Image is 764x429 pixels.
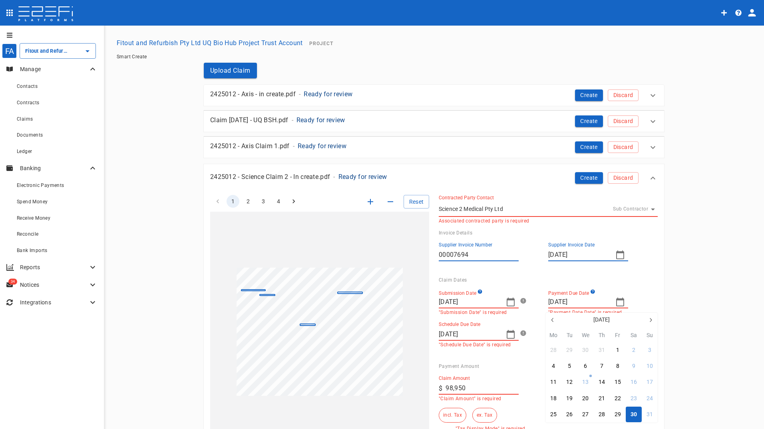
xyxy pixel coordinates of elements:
button: 12 August 2025 [562,375,577,390]
div: 14 [599,378,605,387]
button: 1 August 2025 [610,342,625,358]
div: 30 [582,346,589,355]
div: 23 [631,394,637,403]
button: 11 August 2025 [546,375,561,390]
button: 18 August 2025 [546,391,561,406]
div: 4 [552,362,555,371]
button: 7 August 2025 [594,358,609,374]
button: 14 August 2025 [594,375,609,390]
div: 21 [599,394,605,403]
div: 8 [616,362,619,371]
div: 12 [566,378,573,387]
button: 2 August 2025 [626,342,641,358]
div: 27 [582,410,589,419]
th: Mo [545,331,561,342]
button: 21 August 2025 [594,391,609,406]
button: 27 August 2025 [578,407,593,422]
button: 29 August 2025 [610,407,625,422]
th: Th [594,331,610,342]
button: 30 July 2025 [578,342,593,358]
div: 29 [615,410,621,419]
div: 15 [615,378,621,387]
div: 25 [550,410,557,419]
div: 22 [615,394,621,403]
div: 13 [582,378,589,387]
div: 9 [632,362,635,371]
th: Sa [626,331,642,342]
button: 31 July 2025 [594,342,609,358]
th: Su [642,331,658,342]
div: 17 [647,378,653,387]
div: 30 [631,410,637,419]
th: Fr [610,331,626,342]
div: 19 [566,394,573,403]
button: 29 July 2025 [562,342,577,358]
button: 15 August 2025 [610,375,625,390]
button: [DATE] [560,313,643,327]
div: 3 [648,346,651,355]
button: 16 August 2025 [626,375,641,390]
div: 2 [632,346,635,355]
button: 31 August 2025 [642,407,658,422]
th: We [577,331,593,342]
button: 22 August 2025 [610,391,625,406]
button: 25 August 2025 [546,407,561,422]
button: 28 August 2025 [594,407,609,422]
button: 8 August 2025 [610,358,625,374]
div: 29 [566,346,573,355]
th: Tu [561,331,577,342]
button: 13 August 2025 [578,375,593,390]
button: 30 August 2025 [626,407,641,422]
div: 18 [550,394,557,403]
button: 4 August 2025 [546,358,561,374]
button: 26 August 2025 [562,407,577,422]
button: 24 August 2025 [642,391,658,406]
button: 19 August 2025 [562,391,577,406]
div: 24 [647,394,653,403]
div: 6 [584,362,587,371]
button: 3 August 2025 [642,342,658,358]
div: 31 [647,410,653,419]
div: 5 [568,362,571,371]
div: 26 [566,410,573,419]
div: 10 [647,362,653,371]
div: 28 [599,410,605,419]
button: 28 July 2025 [546,342,561,358]
div: 20 [582,394,589,403]
button: 23 August 2025 [626,391,641,406]
div: 31 [599,346,605,355]
div: 7 [600,362,603,371]
button: 9 August 2025 [626,358,641,374]
button: 10 August 2025 [642,358,658,374]
button: 20 August 2025 [578,391,593,406]
div: 11 [550,378,557,387]
div: 28 [550,346,557,355]
button: 6 August 2025 [578,358,593,374]
button: 5 August 2025 [562,358,577,374]
div: 16 [631,378,637,387]
button: 17 August 2025 [642,375,658,390]
div: 1 [616,346,619,355]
